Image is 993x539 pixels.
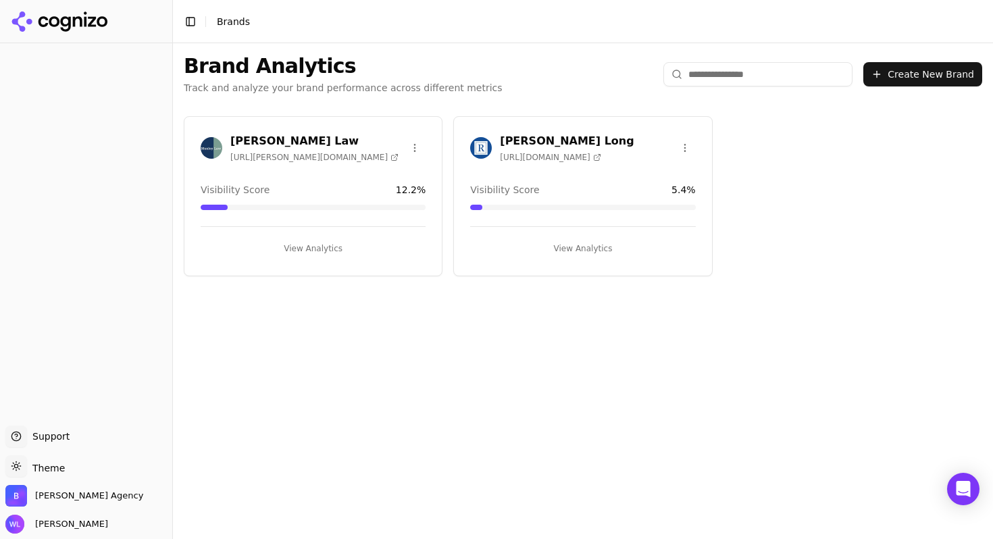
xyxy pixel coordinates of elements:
[184,81,503,95] p: Track and analyze your brand performance across different metrics
[5,485,143,507] button: Open organization switcher
[217,16,250,27] span: Brands
[5,485,27,507] img: Bob Agency
[201,183,270,197] span: Visibility Score
[5,515,24,534] img: Wendy Lindars
[671,183,696,197] span: 5.4 %
[27,430,70,443] span: Support
[947,473,979,505] div: Open Intercom Messenger
[201,137,222,159] img: Munley Law
[500,152,601,163] span: [URL][DOMAIN_NAME]
[30,518,108,530] span: [PERSON_NAME]
[470,183,539,197] span: Visibility Score
[27,463,65,473] span: Theme
[470,238,695,259] button: View Analytics
[217,15,250,28] nav: breadcrumb
[470,137,492,159] img: Regan Zambri Long
[500,133,634,149] h3: [PERSON_NAME] Long
[396,183,426,197] span: 12.2 %
[5,515,108,534] button: Open user button
[201,238,426,259] button: View Analytics
[184,54,503,78] h1: Brand Analytics
[230,152,399,163] span: [URL][PERSON_NAME][DOMAIN_NAME]
[863,62,982,86] button: Create New Brand
[35,490,143,502] span: Bob Agency
[230,133,399,149] h3: [PERSON_NAME] Law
